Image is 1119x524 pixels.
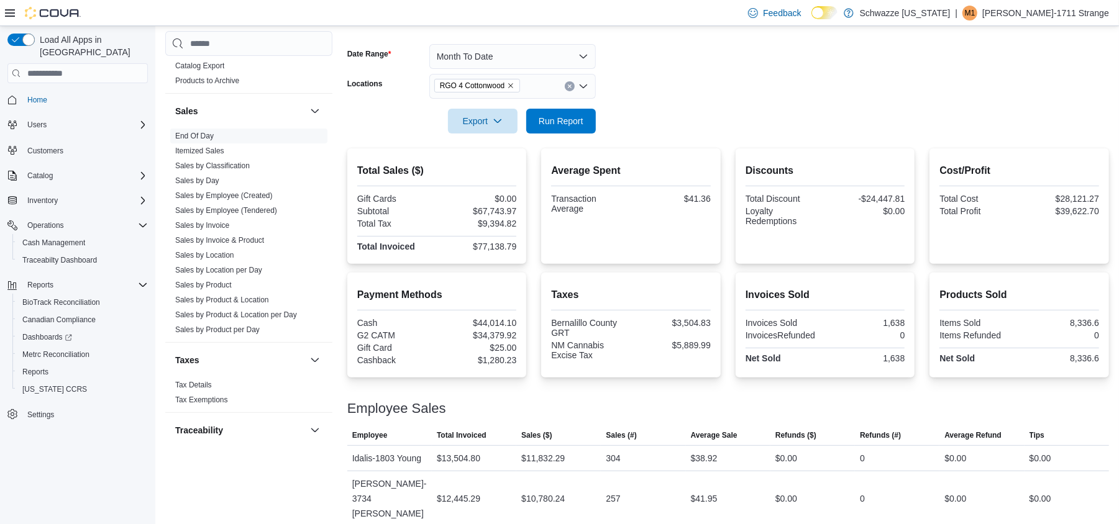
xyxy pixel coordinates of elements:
a: Dashboards [12,328,153,346]
span: Users [27,120,47,130]
a: Sales by Product [175,281,232,289]
span: M1 [965,6,975,20]
button: Reports [22,278,58,292]
div: $28,121.27 [1022,194,1099,204]
span: [US_STATE] CCRS [22,384,87,394]
a: Canadian Compliance [17,312,101,327]
button: Reports [12,363,153,381]
span: Sales by Invoice & Product [175,235,264,245]
span: Cash Management [22,238,85,248]
div: 0 [828,330,905,340]
div: $0.00 [944,451,966,466]
span: Inventory [27,196,58,206]
strong: Total Invoiced [357,242,415,251]
button: Users [22,117,52,132]
span: Customers [22,142,148,158]
div: 8,336.6 [1022,353,1099,363]
span: Customers [27,146,63,156]
span: Settings [22,407,148,422]
span: Sales (#) [606,430,636,440]
a: Sales by Product & Location per Day [175,310,297,319]
span: Sales by Classification [175,161,250,171]
span: Sales by Day [175,176,219,186]
span: Average Refund [944,430,1002,440]
button: Remove RGO 4 Cottonwood from selection in this group [507,82,514,89]
button: Inventory [2,192,153,209]
h2: Payment Methods [357,287,517,302]
span: Catalog [27,171,53,181]
div: Traceability [165,448,332,468]
span: Employee [352,430,388,440]
span: Reports [22,367,48,377]
button: Traceability [175,424,305,436]
button: BioTrack Reconciliation [12,294,153,311]
span: RGO 4 Cottonwood [434,79,521,93]
button: Traceability [308,423,322,438]
span: Sales by Product & Location [175,295,269,305]
a: Products to Archive [175,76,239,85]
a: Sales by Invoice [175,221,229,230]
span: BioTrack Reconciliation [22,297,100,307]
div: Cash [357,318,434,328]
button: Taxes [308,353,322,368]
h2: Taxes [551,287,711,302]
div: Items Refunded [939,330,1016,340]
div: Items Sold [939,318,1016,328]
button: Settings [2,405,153,423]
h2: Invoices Sold [746,287,905,302]
div: 304 [606,451,620,466]
a: Metrc Reconciliation [17,347,94,362]
button: Reports [2,276,153,294]
a: Dashboards [17,330,77,345]
span: Catalog Export [175,61,224,71]
strong: Net Sold [746,353,781,363]
div: 0 [1022,330,1099,340]
input: Dark Mode [811,6,838,19]
span: Home [27,95,47,105]
a: Sales by Day [175,176,219,185]
button: Canadian Compliance [12,311,153,328]
span: Total Invoiced [437,430,486,440]
span: Operations [22,218,148,233]
img: Cova [25,7,81,19]
h2: Products Sold [939,287,1099,302]
span: BioTrack Reconciliation [17,295,148,310]
span: Metrc Reconciliation [22,350,89,359]
h3: Employee Sales [347,401,446,416]
button: Home [2,91,153,109]
div: $13,504.80 [437,451,480,466]
strong: Net Sold [939,353,975,363]
button: Inventory [22,193,63,208]
div: 257 [606,491,620,506]
div: 8,336.6 [1022,318,1099,328]
div: Bernalillo County GRT [551,318,628,338]
h2: Cost/Profit [939,163,1099,178]
div: $12,445.29 [437,491,480,506]
button: Sales [175,105,305,117]
button: Month To Date [429,44,596,69]
h2: Discounts [746,163,905,178]
a: Sales by Location per Day [175,266,262,274]
span: Canadian Compliance [22,315,96,325]
a: BioTrack Reconciliation [17,295,105,310]
div: Idalis-1803 Young [347,446,432,471]
div: $44,014.10 [439,318,516,328]
div: Invoices Sold [746,318,823,328]
div: Transaction Average [551,194,628,214]
div: Products [165,58,332,93]
a: Tax Details [175,381,212,389]
span: Sales by Product per Day [175,325,260,335]
div: Gift Cards [357,194,434,204]
h3: Sales [175,105,198,117]
div: $1,280.23 [439,355,516,365]
a: Itemized Sales [175,147,224,155]
div: InvoicesRefunded [746,330,823,340]
div: Taxes [165,377,332,412]
span: Dark Mode [811,19,812,20]
div: Loyalty Redemptions [746,206,823,226]
a: Sales by Product per Day [175,325,260,334]
span: Cash Management [17,235,148,250]
button: Traceabilty Dashboard [12,251,153,269]
h3: Traceability [175,424,223,436]
div: $0.00 [1030,451,1051,466]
